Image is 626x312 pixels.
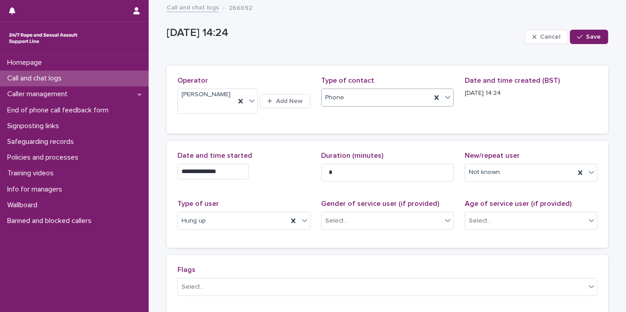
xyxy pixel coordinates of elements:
p: Info for managers [4,185,69,194]
span: Age of service user (if provided) [464,200,571,207]
span: New/repeat user [464,152,519,159]
span: Duration (minutes) [321,152,383,159]
p: Policies and processes [4,153,86,162]
button: Add New [259,94,310,108]
p: Call and chat logs [4,74,69,83]
p: [DATE] 14:24 [464,89,597,98]
span: Cancel [540,34,560,40]
p: 266692 [229,2,252,12]
p: Safeguarding records [4,138,81,146]
span: Date and time created (BST) [464,77,559,84]
p: [DATE] 14:24 [167,27,521,40]
p: End of phone call feedback form [4,106,116,115]
span: Not known [468,168,499,177]
p: Training videos [4,169,61,178]
button: Save [570,30,608,44]
span: Phone [325,93,344,103]
div: Select... [468,216,491,226]
span: Save [586,34,601,40]
span: Add New [276,98,303,104]
img: rhQMoQhaT3yELyF149Cw [7,29,79,47]
p: Wallboard [4,201,45,209]
button: Cancel [525,30,568,44]
p: Homepage [4,58,49,67]
p: Signposting links [4,122,66,130]
p: Banned and blocked callers [4,217,99,225]
span: Date and time started [177,152,252,159]
span: Type of contact [321,77,374,84]
span: Hung up [181,216,206,226]
span: Gender of service user (if provided) [321,200,439,207]
a: Call and chat logs [167,2,219,12]
span: Flags [177,266,195,273]
span: Operator [177,77,208,84]
div: Select... [181,282,204,292]
span: Type of user [177,200,219,207]
span: [PERSON_NAME] [181,90,231,99]
div: Select... [325,216,348,226]
p: Caller management [4,90,75,98]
